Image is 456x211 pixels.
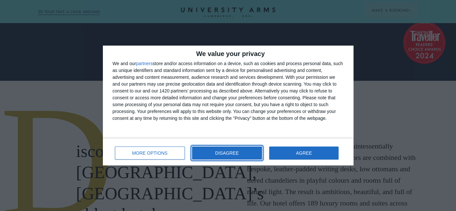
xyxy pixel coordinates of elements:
button: DISAGREE [192,147,262,160]
button: partners [136,61,153,66]
span: MORE OPTIONS [132,151,168,155]
h2: We value your privacy [113,50,344,57]
div: qc-cmp2-ui [103,46,353,165]
button: AGREE [269,147,339,160]
span: AGREE [296,151,312,155]
div: We and our store and/or access information on a device, such as cookies and process personal data... [113,60,344,122]
span: DISAGREE [215,151,239,155]
button: MORE OPTIONS [115,147,185,160]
